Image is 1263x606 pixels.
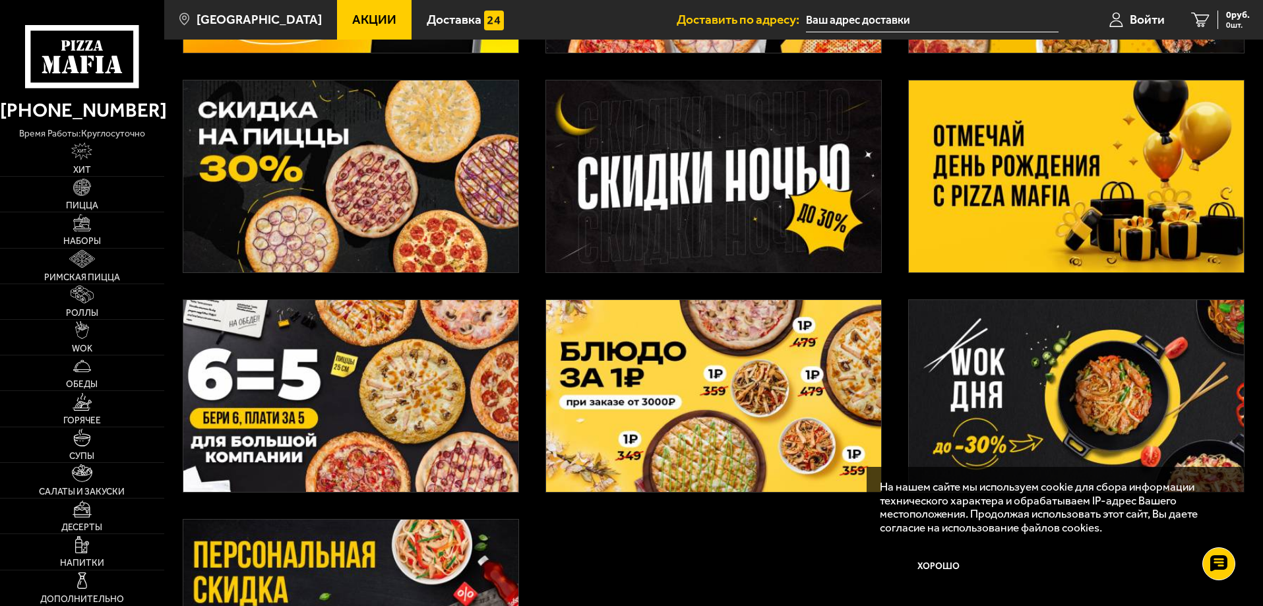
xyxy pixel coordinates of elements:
[352,13,396,26] span: Акции
[69,452,94,461] span: Супы
[44,273,120,282] span: Римская пицца
[63,416,101,425] span: Горячее
[806,8,1059,32] input: Ваш адрес доставки
[66,380,98,389] span: Обеды
[880,547,999,587] button: Хорошо
[39,487,125,497] span: Салаты и закуски
[484,11,504,30] img: 15daf4d41897b9f0e9f617042186c801.svg
[63,237,101,246] span: Наборы
[66,201,98,210] span: Пицца
[197,13,322,26] span: [GEOGRAPHIC_DATA]
[1226,21,1250,29] span: 0 шт.
[61,523,102,532] span: Десерты
[1226,11,1250,20] span: 0 руб.
[60,559,104,568] span: Напитки
[880,480,1225,535] p: На нашем сайте мы используем cookie для сбора информации технического характера и обрабатываем IP...
[677,13,806,26] span: Доставить по адресу:
[73,166,91,175] span: Хит
[72,344,92,353] span: WOK
[1130,13,1165,26] span: Войти
[40,595,124,604] span: Дополнительно
[427,13,481,26] span: Доставка
[66,309,98,318] span: Роллы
